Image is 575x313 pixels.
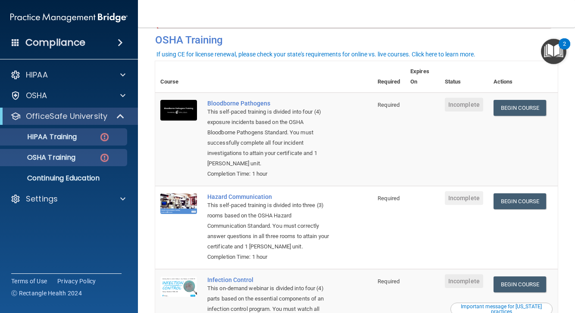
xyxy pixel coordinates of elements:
th: Status [440,61,488,93]
a: Infection Control [207,276,329,283]
p: OfficeSafe University [26,111,107,121]
span: Incomplete [445,191,483,205]
img: danger-circle.6113f641.png [99,132,110,143]
div: This self-paced training is divided into four (4) exposure incidents based on the OSHA Bloodborne... [207,107,329,169]
div: Completion Time: 1 hour [207,252,329,262]
div: Completion Time: 1 hour [207,169,329,179]
p: Continuing Education [6,174,123,183]
a: Hazard Communication [207,193,329,200]
div: This self-paced training is divided into three (3) rooms based on the OSHA Hazard Communication S... [207,200,329,252]
a: Begin Course [494,100,546,116]
button: Open Resource Center, 2 new notifications [541,39,566,64]
a: Terms of Use [11,277,47,285]
img: PMB logo [10,9,128,26]
span: Required [378,102,400,108]
span: Required [378,195,400,201]
th: Expires On [405,61,440,93]
th: Actions [488,61,558,93]
span: Ⓒ Rectangle Health 2024 [11,289,82,298]
span: Incomplete [445,98,483,112]
a: Begin Course [494,193,546,209]
a: Privacy Policy [57,277,96,285]
img: danger-circle.6113f641.png [99,152,110,163]
h4: OSHA Training [155,34,558,46]
button: If using CE for license renewal, please check your state's requirements for online vs. live cours... [155,50,477,59]
p: OSHA [26,90,47,101]
th: Required [372,61,405,93]
th: Course [155,61,202,93]
div: If using CE for license renewal, please check your state's requirements for online vs. live cours... [156,51,475,57]
a: HIPAA [10,70,125,80]
span: Required [378,278,400,285]
p: HIPAA [26,70,48,80]
a: OfficeSafe University [10,111,125,121]
p: OSHA Training [6,153,75,162]
h4: Compliance [25,37,85,49]
a: Settings [10,194,125,204]
p: Settings [26,194,58,204]
div: 2 [563,44,566,55]
a: Bloodborne Pathogens [207,100,329,107]
p: HIPAA Training [6,133,77,141]
a: OSHA [10,90,125,101]
iframe: Drift Widget Chat Controller [426,257,565,292]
